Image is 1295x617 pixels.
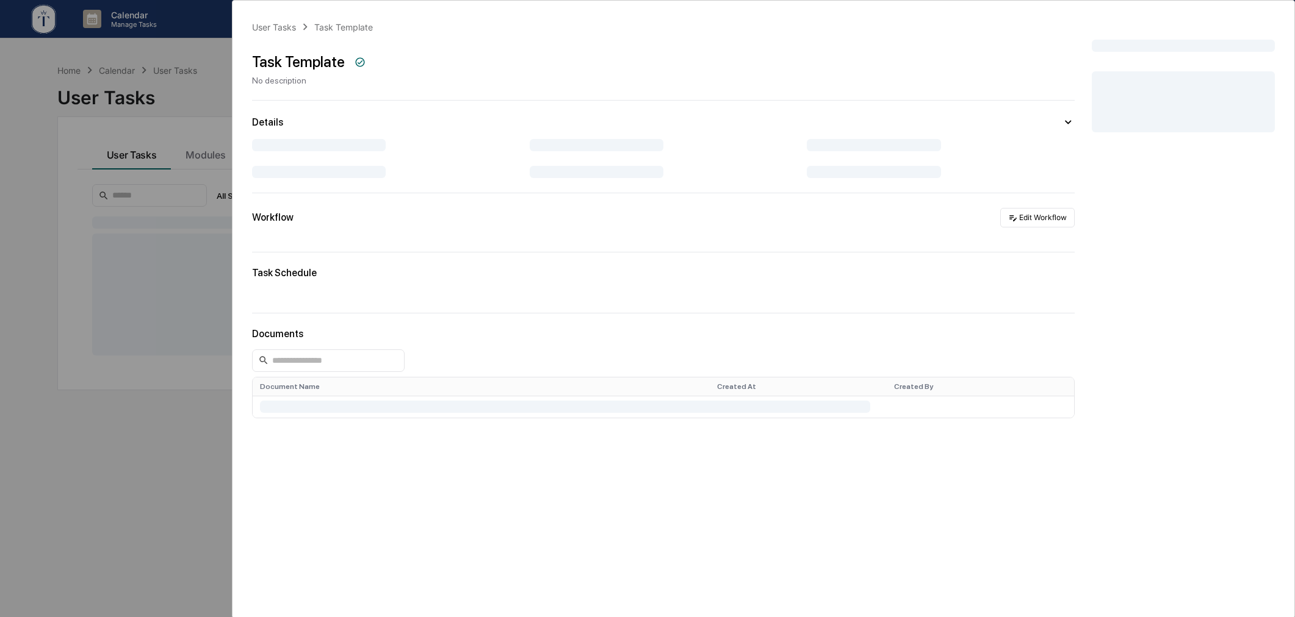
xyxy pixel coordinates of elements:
th: Created At [710,377,887,396]
div: Task Schedule [252,267,1075,279]
div: Task Template [314,22,373,32]
th: Created By [887,377,1074,396]
div: Details [252,116,283,128]
div: Documents [252,328,1075,340]
div: User Tasks [252,22,296,32]
th: Document Name [253,377,710,396]
div: No description [252,76,368,85]
div: Workflow [252,212,294,223]
button: Edit Workflow [1000,208,1075,227]
div: Task Template [252,53,345,71]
